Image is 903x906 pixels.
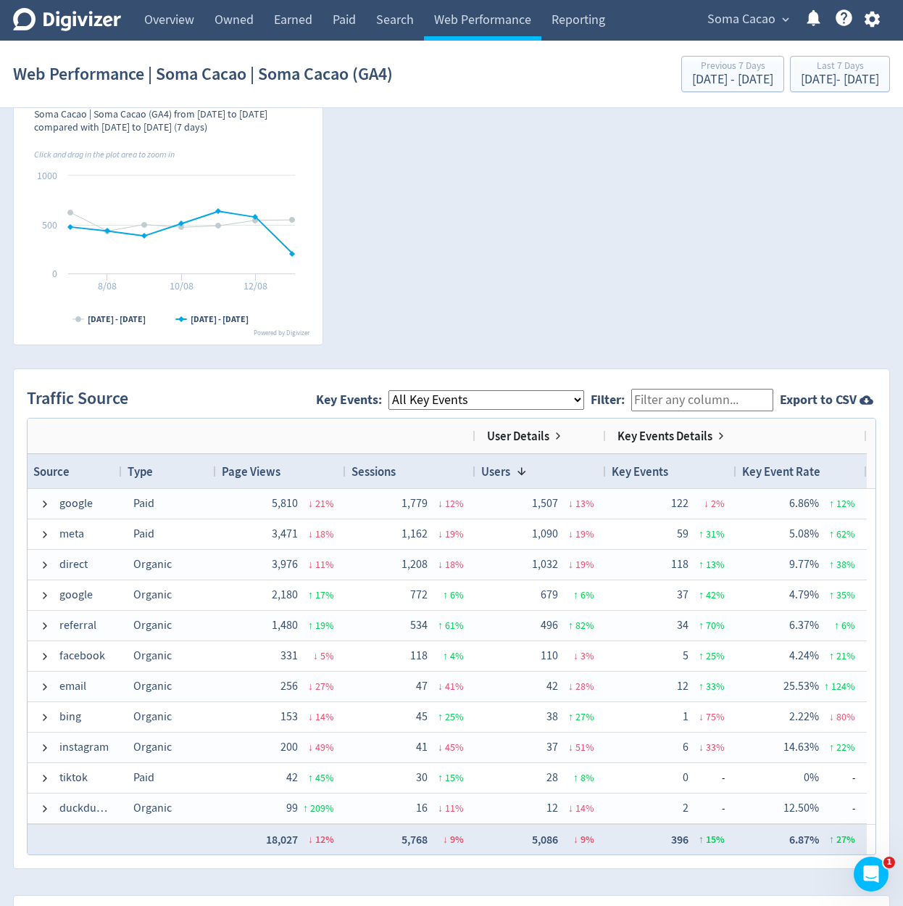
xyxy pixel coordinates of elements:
span: 2 [683,801,688,815]
span: 37 [546,740,558,754]
span: 0% [804,770,819,785]
span: Paid [133,527,154,541]
span: Organic [133,709,172,724]
span: ↓ [568,680,573,693]
span: 1 [883,857,895,868]
span: 6.87% [789,832,819,847]
span: ↑ [829,588,834,601]
span: 18 % [445,558,464,571]
span: 1,032 [532,557,558,572]
span: 1,480 [272,618,298,633]
text: 12/08 [244,279,267,292]
span: ↑ [303,802,308,815]
span: 5 [683,648,688,663]
span: 42 [546,679,558,693]
span: 9 % [580,833,594,847]
span: 331 [280,648,298,663]
span: ↑ [699,558,704,571]
span: 8 % [580,771,594,784]
span: Key Event Rate [742,464,820,479]
span: 14 % [575,802,594,815]
span: 21 % [836,649,855,662]
span: 41 [416,740,428,754]
span: 1,090 [532,527,558,541]
span: 30 [416,770,428,785]
span: ↑ [573,588,578,601]
span: 4.24% [789,648,819,663]
span: 1 [683,709,688,724]
span: 13 % [575,497,594,510]
span: ↑ [834,619,839,632]
span: 15 % [706,833,725,847]
span: 209 % [310,802,334,815]
h1: Web Performance | Soma Cacao | Soma Cacao (GA4) [13,51,393,97]
span: Key Events [612,464,668,479]
span: 13 % [706,558,725,571]
span: ↑ [829,527,834,540]
span: ↓ [568,558,573,571]
span: 1,507 [532,496,558,511]
div: [DATE] - [DATE] [692,73,773,86]
span: 28 % [575,680,594,693]
span: Page Views [222,464,280,479]
span: 15 % [445,771,464,784]
span: 9.77% [789,557,819,572]
text: 0 [52,267,57,280]
span: 49 % [315,741,334,754]
span: - [819,764,855,792]
span: 14.63% [783,740,819,754]
span: Users [481,464,510,479]
text: [DATE] - [DATE] [191,313,249,325]
span: ↓ [443,833,448,847]
span: 35 % [836,588,855,601]
span: 118 [410,648,428,663]
span: 38 [546,709,558,724]
span: google [59,581,93,609]
span: 80 % [836,710,855,723]
span: 19 % [315,619,334,632]
span: 34 [677,618,688,633]
span: ↓ [438,802,443,815]
text: 10/08 [170,279,193,292]
span: 19 % [445,527,464,540]
span: 2.22% [789,709,819,724]
span: Organic [133,740,172,754]
span: ↑ [824,680,829,693]
span: 27 % [575,710,594,723]
span: User Details [487,428,549,444]
span: 122 [671,496,688,511]
span: 4 % [450,649,464,662]
span: facebook [59,642,105,670]
text: 500 [42,218,57,231]
span: 5.08% [789,527,819,541]
span: ↓ [704,497,709,510]
span: 6 % [450,588,464,601]
span: 1,208 [401,557,428,572]
span: ↑ [829,833,834,847]
span: tiktok [59,764,88,792]
span: 6 % [580,588,594,601]
span: Source [33,464,70,479]
span: 9 % [450,833,464,847]
span: ↓ [699,741,704,754]
span: ↓ [308,710,313,723]
span: 496 [541,618,558,633]
span: Organic [133,801,172,815]
i: Click and drag in the plot area to zoom in [34,149,175,160]
span: 256 [280,679,298,693]
span: 82 % [575,619,594,632]
span: 42 [286,770,298,785]
span: 27 % [836,833,855,847]
span: 41 % [445,680,464,693]
span: 6 % [841,619,855,632]
span: 4.79% [789,588,819,602]
span: 6.86% [789,496,819,511]
span: 25.53% [783,679,819,693]
span: 18,027 [266,832,298,847]
span: instagram [59,733,109,762]
span: duckduckgo [59,794,109,823]
span: 45 % [315,771,334,784]
span: 110 [541,648,558,663]
svg: Engaged Sessions 3,214 11% [20,67,317,339]
text: 8/08 [98,279,117,292]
